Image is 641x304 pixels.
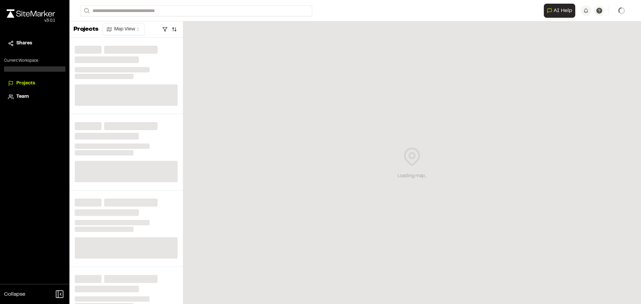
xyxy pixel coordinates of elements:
[7,18,55,24] div: Oh geez...please don't...
[16,80,35,87] span: Projects
[544,4,575,18] button: Open AI Assistant
[398,173,427,180] div: Loading map...
[4,290,25,298] span: Collapse
[7,9,55,18] img: rebrand.png
[554,7,572,15] span: AI Help
[8,93,61,100] a: Team
[8,80,61,87] a: Projects
[16,40,32,47] span: Shares
[16,93,29,100] span: Team
[73,25,98,34] p: Projects
[80,5,92,16] button: Search
[4,58,65,64] p: Current Workspace
[8,40,61,47] a: Shares
[544,4,578,18] div: Open AI Assistant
